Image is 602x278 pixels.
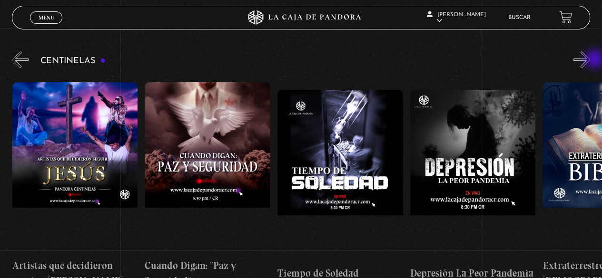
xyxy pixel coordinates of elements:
[12,51,29,68] button: Previous
[508,15,531,20] a: Buscar
[35,22,58,29] span: Cerrar
[559,11,572,24] a: View your shopping cart
[39,15,54,20] span: Menu
[573,51,590,68] button: Next
[427,12,486,24] span: [PERSON_NAME]
[40,57,106,66] h3: Centinelas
